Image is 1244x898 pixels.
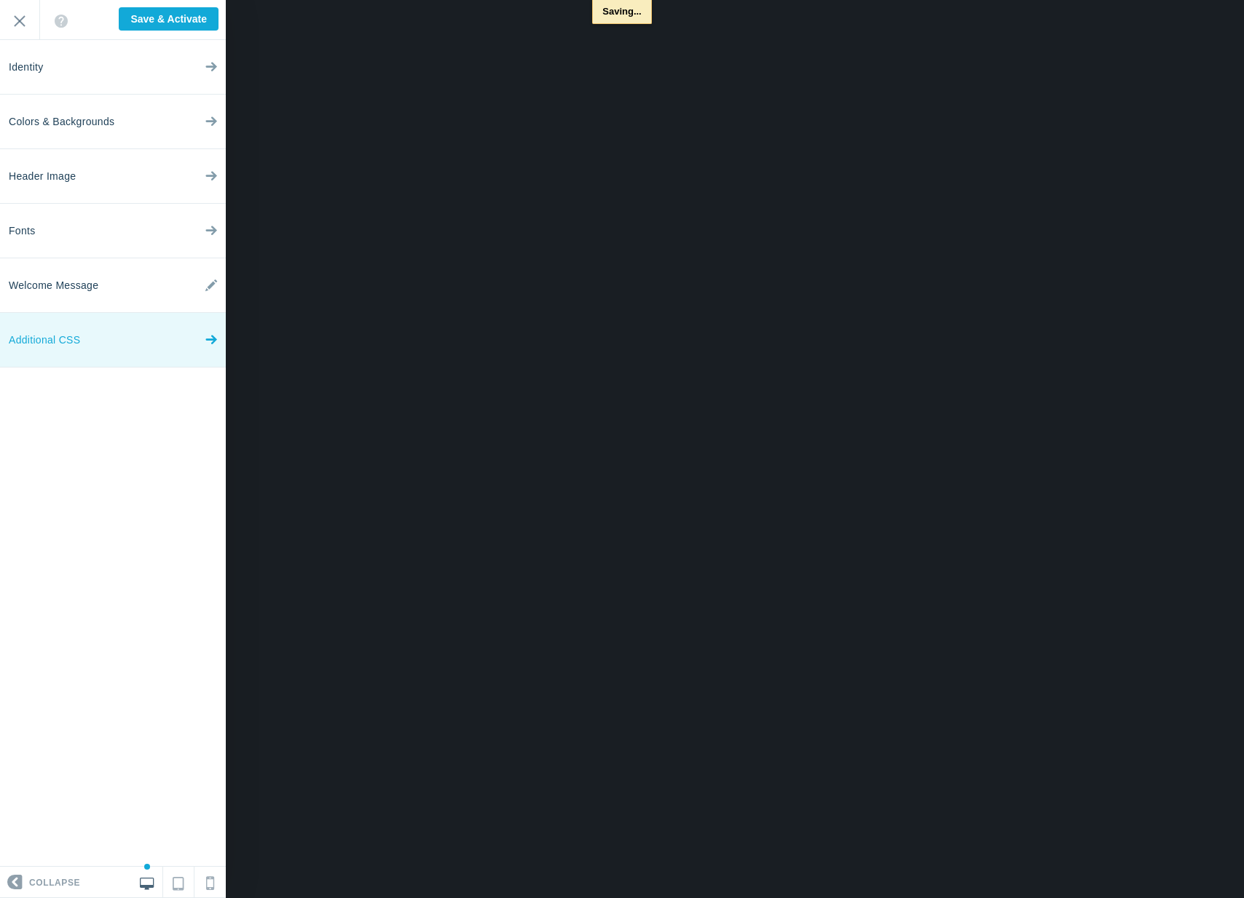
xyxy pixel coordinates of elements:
[9,313,80,367] span: Additional CSS
[9,95,114,149] span: Colors & Backgrounds
[9,258,98,313] span: Welcome Message
[9,204,36,258] span: Fonts
[9,149,76,204] span: Header Image
[29,867,80,898] span: Collapse
[9,40,44,95] span: Identity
